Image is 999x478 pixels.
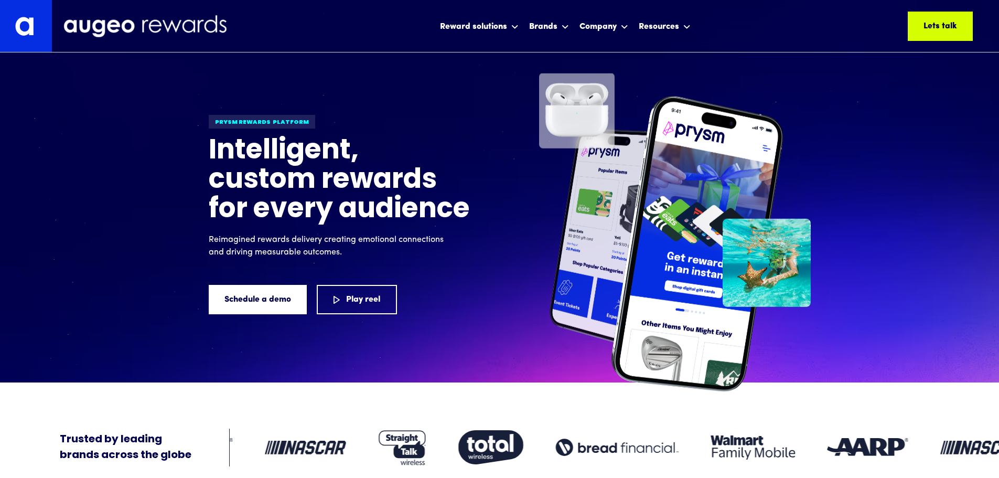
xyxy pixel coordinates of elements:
[527,12,572,40] div: Brands
[577,12,631,40] div: Company
[209,233,450,259] p: Reimagined rewards delivery creating emotional connections and driving measurable outcomes.
[440,20,507,33] div: Reward solutions
[209,285,307,314] a: Schedule a demo
[579,20,617,33] div: Company
[60,432,191,463] div: Trusted by leading brands across the globe
[711,435,796,460] img: Client logo: Walmart Family Mobile
[529,20,557,33] div: Brands
[639,20,679,33] div: Resources
[908,12,973,41] a: Lets talk
[209,115,315,129] div: Prysm Rewards platform
[209,137,471,225] h1: Intelligent, custom rewards for every audience
[636,12,693,40] div: Resources
[317,285,397,314] a: Play reel
[437,12,521,40] div: Reward solutions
